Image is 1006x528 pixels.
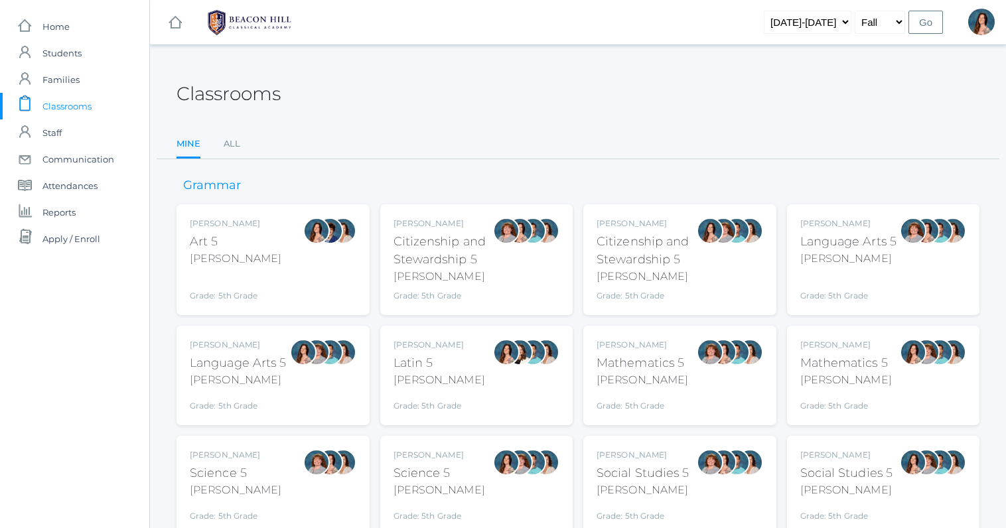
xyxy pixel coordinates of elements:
div: Cari Burke [940,218,966,244]
div: Art 5 [190,233,281,251]
div: Rebecca Salazar [290,339,317,365]
div: Social Studies 5 [597,464,689,482]
div: Rebecca Salazar [710,449,737,476]
div: Westen Taylor [723,218,750,244]
div: Citizenship and Stewardship 5 [394,233,494,269]
span: Home [42,13,70,40]
div: [PERSON_NAME] [190,339,287,351]
a: All [224,131,240,157]
div: [PERSON_NAME] [597,339,688,351]
div: Mathematics 5 [800,354,892,372]
div: Grade: 5th Grade [190,503,281,522]
div: Citizenship and Stewardship 5 [597,233,697,269]
div: Sarah Bence [506,449,533,476]
div: Grade: 5th Grade [800,393,892,412]
span: Communication [42,146,114,172]
div: Social Studies 5 [800,464,893,482]
div: [PERSON_NAME] [597,482,689,498]
div: Cari Burke [330,339,356,365]
div: [PERSON_NAME] [394,339,485,351]
div: Grade: 5th Grade [394,290,494,302]
div: Grade: 5th Grade [597,393,688,412]
h3: Grammar [177,179,248,192]
div: Cari Burke [533,218,559,244]
div: Westen Taylor [926,218,953,244]
div: Cari Burke [737,218,763,244]
div: Cari Burke [737,339,763,365]
div: Grade: 5th Grade [394,503,485,522]
span: Staff [42,119,62,146]
div: Latin 5 [394,354,485,372]
div: Sarah Bence [303,449,330,476]
a: Mine [177,131,200,159]
div: Sarah Bence [493,218,520,244]
div: [PERSON_NAME] [800,372,892,388]
div: Sarah Bence [913,339,940,365]
div: Cari Burke [330,449,356,476]
div: Westen Taylor [317,339,343,365]
div: [PERSON_NAME] [190,449,281,461]
div: [PERSON_NAME] [800,339,892,351]
span: Apply / Enroll [42,226,100,252]
div: Rebecca Salazar [913,218,940,244]
div: [PERSON_NAME] [394,269,494,285]
img: BHCALogos-05-308ed15e86a5a0abce9b8dd61676a3503ac9727e845dece92d48e8588c001991.png [200,6,299,39]
div: [PERSON_NAME] [800,251,897,267]
div: Rebecca Salazar [900,339,926,365]
div: Cari Burke [940,449,966,476]
input: Go [908,11,943,34]
div: [PERSON_NAME] [597,372,688,388]
div: Cari Burke [737,449,763,476]
div: Rebecca Salazar [493,339,520,365]
div: Rebecca Salazar [697,218,723,244]
div: Grade: 5th Grade [597,290,697,302]
div: Rebecca Salazar [493,449,520,476]
div: [PERSON_NAME] [190,251,281,267]
div: Grade: 5th Grade [800,272,897,302]
div: Teresa Deutsch [506,339,533,365]
div: Language Arts 5 [190,354,287,372]
div: Rebecca Salazar [710,339,737,365]
div: Sarah Bence [697,449,723,476]
div: [PERSON_NAME] [597,269,697,285]
div: [PERSON_NAME] [597,218,697,230]
div: [PERSON_NAME] [190,372,287,388]
div: Sarah Bence [697,339,723,365]
div: Grade: 5th Grade [394,393,485,412]
div: Grade: 5th Grade [800,503,893,522]
div: Rebecca Salazar [968,9,995,35]
div: Mathematics 5 [597,354,688,372]
div: [PERSON_NAME] [190,482,281,498]
div: Rebecca Salazar [303,218,330,244]
div: [PERSON_NAME] [597,449,689,461]
div: [PERSON_NAME] [394,482,485,498]
div: Westen Taylor [926,339,953,365]
div: Westen Taylor [520,339,546,365]
div: Language Arts 5 [800,233,897,251]
div: Grade: 5th Grade [190,272,281,302]
span: Reports [42,199,76,226]
div: Science 5 [394,464,485,482]
div: [PERSON_NAME] [800,218,897,230]
div: Sarah Bence [913,449,940,476]
div: [PERSON_NAME] [800,449,893,461]
div: Sarah Bence [303,339,330,365]
div: Sarah Bence [710,218,737,244]
div: Sarah Bence [900,218,926,244]
span: Students [42,40,82,66]
span: Classrooms [42,93,92,119]
div: Westen Taylor [723,339,750,365]
div: Cari Burke [940,339,966,365]
div: Grade: 5th Grade [190,393,287,412]
div: Rebecca Salazar [317,449,343,476]
div: Rebecca Salazar [900,449,926,476]
span: Families [42,66,80,93]
div: [PERSON_NAME] [800,482,893,498]
div: Rebecca Salazar [506,218,533,244]
div: Cari Burke [533,449,559,476]
div: Cari Burke [330,218,356,244]
div: Westen Taylor [723,449,750,476]
div: [PERSON_NAME] [394,372,485,388]
div: Grade: 5th Grade [597,503,689,522]
div: Westen Taylor [520,449,546,476]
